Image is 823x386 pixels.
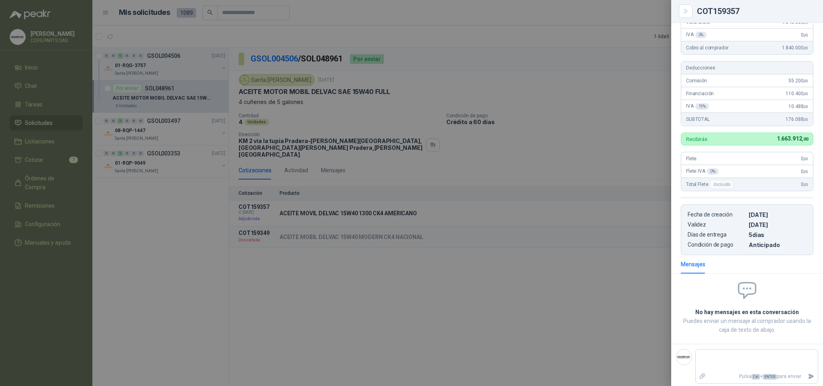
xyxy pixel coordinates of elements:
span: Cobro al comprador [686,45,728,51]
span: 0 [801,32,808,38]
span: ,00 [803,117,808,122]
span: SUBTOTAL [686,116,710,122]
p: Anticipado [749,241,807,248]
span: IVA [686,32,707,38]
img: Company Logo [676,349,692,365]
span: 10.488 [788,104,808,109]
span: 1.840.000 [782,45,808,51]
span: ,00 [803,182,808,187]
span: 110.400 [786,91,808,96]
button: Close [681,6,690,16]
span: 1.663.912 [777,135,808,142]
span: Total Flete [686,180,735,189]
p: Pulsa + para enviar [709,370,805,384]
span: ,00 [803,170,808,174]
button: Enviar [805,370,818,384]
p: Días de entrega [688,231,745,238]
p: Fecha de creación [688,211,745,218]
label: Adjuntar archivos [696,370,709,384]
div: 0 % [695,32,707,38]
p: [DATE] [749,221,807,228]
p: [DATE] [749,211,807,218]
p: Puedes enviar un mensaje al comprador usando la caja de texto de abajo. [681,317,813,334]
h2: No hay mensajes en esta conversación [681,308,813,317]
span: ENTER [763,374,777,380]
span: 0 [801,182,808,187]
div: 19 % [695,103,709,110]
span: ,00 [803,157,808,161]
span: 0 [801,169,808,174]
span: Flete [686,156,696,161]
span: ,00 [802,137,808,142]
span: ,00 [803,92,808,96]
p: Condición de pago [688,241,745,248]
div: 0 % [707,168,719,175]
span: IVA [686,103,709,110]
span: ,00 [803,46,808,50]
span: Financiación [686,91,714,96]
div: COT159357 [697,7,813,15]
span: ,00 [803,20,808,25]
span: 55.200 [788,78,808,84]
span: ,00 [803,104,808,109]
span: 176.088 [786,116,808,122]
span: Comisión [686,78,707,84]
p: 5 dias [749,231,807,238]
span: Ctrl [752,374,760,380]
span: 0 [801,156,808,161]
p: Recibirás [686,137,707,142]
div: Incluido [710,180,734,189]
span: ,00 [803,79,808,83]
span: ,00 [803,33,808,37]
span: Deducciones [686,65,715,71]
span: Flete IVA [686,168,719,175]
div: Mensajes [681,260,705,269]
p: Validez [688,221,745,228]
